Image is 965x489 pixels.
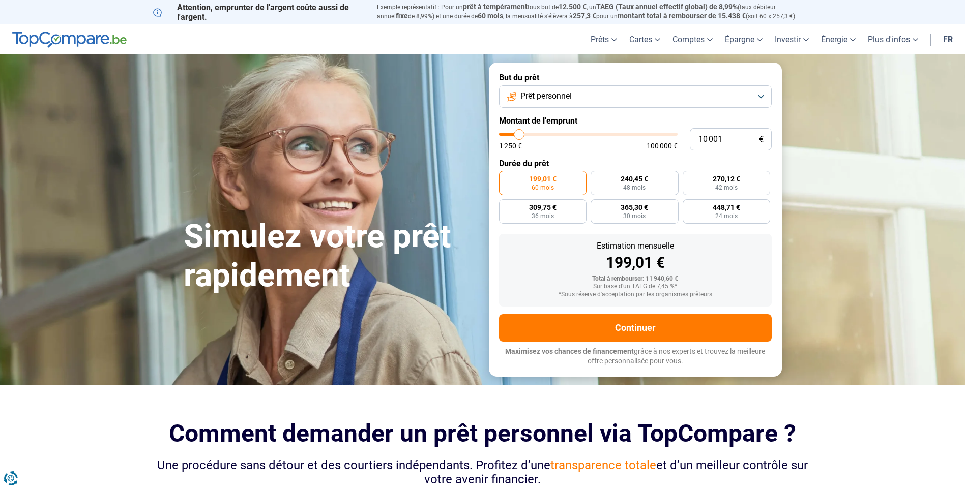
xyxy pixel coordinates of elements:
div: Sur base d'un TAEG de 7,45 %* [507,283,764,290]
a: Énergie [815,24,862,54]
a: Épargne [719,24,769,54]
img: TopCompare [12,32,127,48]
span: 36 mois [532,213,554,219]
span: 270,12 € [713,175,740,182]
span: 100 000 € [647,142,678,149]
a: Investir [769,24,815,54]
p: Exemple représentatif : Pour un tous but de , un (taux débiteur annuel de 8,99%) et une durée de ... [377,3,812,21]
span: Prêt personnel [520,90,572,102]
span: Maximisez vos chances de financement [505,347,634,355]
a: Prêts [584,24,623,54]
span: 240,45 € [621,175,648,182]
button: Prêt personnel [499,85,772,108]
span: 199,01 € [529,175,557,182]
span: 1 250 € [499,142,522,149]
span: 42 mois [715,185,738,191]
div: 199,01 € [507,255,764,270]
a: fr [937,24,959,54]
span: fixe [396,12,408,20]
h2: Comment demander un prêt personnel via TopCompare ? [153,419,812,447]
a: Comptes [666,24,719,54]
label: Durée du prêt [499,159,772,168]
label: Montant de l'emprunt [499,116,772,126]
span: € [759,135,764,144]
span: transparence totale [550,458,656,472]
span: 448,71 € [713,204,740,211]
span: 257,3 € [573,12,596,20]
button: Continuer [499,314,772,342]
h1: Simulez votre prêt rapidement [184,217,477,295]
span: 309,75 € [529,204,557,211]
p: grâce à nos experts et trouvez la meilleure offre personnalisée pour vous. [499,347,772,366]
a: Plus d'infos [862,24,924,54]
span: montant total à rembourser de 15.438 € [618,12,746,20]
span: TAEG (Taux annuel effectif global) de 8,99% [596,3,738,11]
a: Cartes [623,24,666,54]
div: *Sous réserve d'acceptation par les organismes prêteurs [507,291,764,298]
span: 48 mois [623,185,646,191]
div: Une procédure sans détour et des courtiers indépendants. Profitez d’une et d’un meilleur contrôle... [153,458,812,487]
div: Total à rembourser: 11 940,60 € [507,276,764,283]
label: But du prêt [499,73,772,82]
span: prêt à tempérament [463,3,528,11]
div: Estimation mensuelle [507,242,764,250]
span: 365,30 € [621,204,648,211]
span: 30 mois [623,213,646,219]
p: Attention, emprunter de l'argent coûte aussi de l'argent. [153,3,365,22]
span: 60 mois [532,185,554,191]
span: 12.500 € [559,3,587,11]
span: 60 mois [478,12,503,20]
span: 24 mois [715,213,738,219]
